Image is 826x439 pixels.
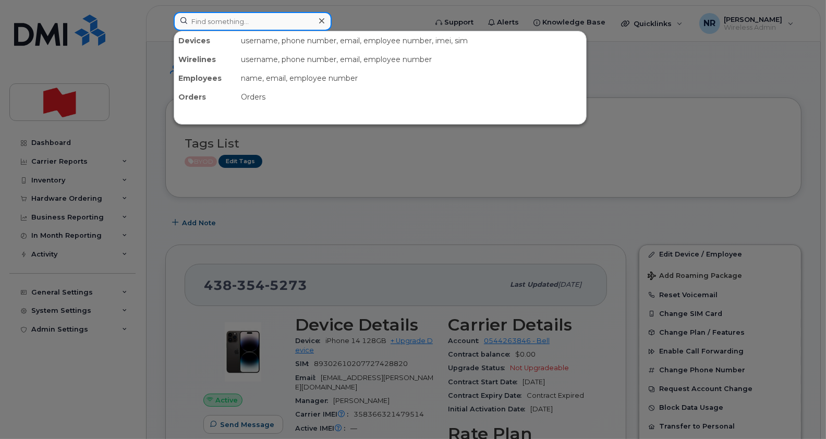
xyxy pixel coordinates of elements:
[174,69,237,88] div: Employees
[237,69,586,88] div: name, email, employee number
[174,31,237,50] div: Devices
[237,88,586,106] div: Orders
[174,88,237,106] div: Orders
[174,50,237,69] div: Wirelines
[237,50,586,69] div: username, phone number, email, employee number
[237,31,586,50] div: username, phone number, email, employee number, imei, sim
